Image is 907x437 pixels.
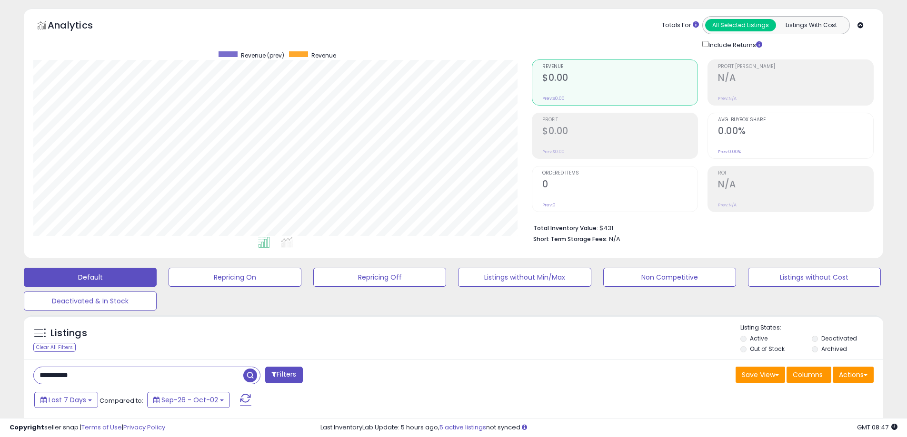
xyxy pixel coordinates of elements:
small: Prev: $0.00 [542,96,565,101]
button: Listings without Min/Max [458,268,591,287]
button: Repricing Off [313,268,446,287]
button: Deactivated & In Stock [24,291,157,311]
span: N/A [609,234,620,243]
div: Totals For [662,21,699,30]
span: Ordered Items [542,171,698,176]
button: Last 7 Days [34,392,98,408]
span: Revenue [311,51,336,59]
b: Short Term Storage Fees: [533,235,608,243]
small: Prev: 0.00% [718,149,741,155]
label: Out of Stock [750,345,785,353]
label: Active [750,334,767,342]
button: Actions [833,367,874,383]
small: Prev: 0 [542,202,556,208]
h2: $0.00 [542,126,698,138]
h2: 0 [542,179,698,192]
div: Displaying 1 to 3 of 3 items [794,417,874,426]
span: 2025-10-10 08:47 GMT [857,423,897,432]
span: ROI [718,171,873,176]
span: Revenue (prev) [241,51,284,59]
a: 5 active listings [439,423,486,432]
strong: Copyright [10,423,44,432]
div: Clear All Filters [33,343,76,352]
button: Non Competitive [603,268,736,287]
span: Profit [542,117,698,123]
a: Privacy Policy [123,423,165,432]
small: Prev: N/A [718,96,737,101]
b: Total Inventory Value: [533,224,598,232]
span: Sep-26 - Oct-02 [161,395,218,405]
span: Compared to: [100,396,143,405]
span: Columns [793,370,823,379]
li: $431 [533,222,867,233]
span: Profit [PERSON_NAME] [718,64,873,69]
div: Last InventoryLab Update: 5 hours ago, not synced. [320,423,897,432]
button: Default [24,268,157,287]
button: Listings With Cost [776,19,847,31]
h2: N/A [718,179,873,192]
button: Columns [787,367,831,383]
h2: 0.00% [718,126,873,138]
span: Avg. Buybox Share [718,117,873,123]
h5: Analytics [48,19,111,34]
p: Listing States: [740,323,883,332]
button: Save View [736,367,785,383]
h5: Listings [50,327,87,340]
button: Listings without Cost [748,268,881,287]
button: Filters [265,367,302,383]
div: seller snap | | [10,423,165,432]
label: Archived [821,345,847,353]
span: Revenue [542,64,698,69]
h2: $0.00 [542,72,698,85]
span: Last 7 Days [49,395,86,405]
small: Prev: $0.00 [542,149,565,155]
button: Sep-26 - Oct-02 [147,392,230,408]
a: Terms of Use [81,423,122,432]
h2: N/A [718,72,873,85]
button: Repricing On [169,268,301,287]
div: Include Returns [695,39,774,50]
small: Prev: N/A [718,202,737,208]
button: All Selected Listings [705,19,776,31]
label: Deactivated [821,334,857,342]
